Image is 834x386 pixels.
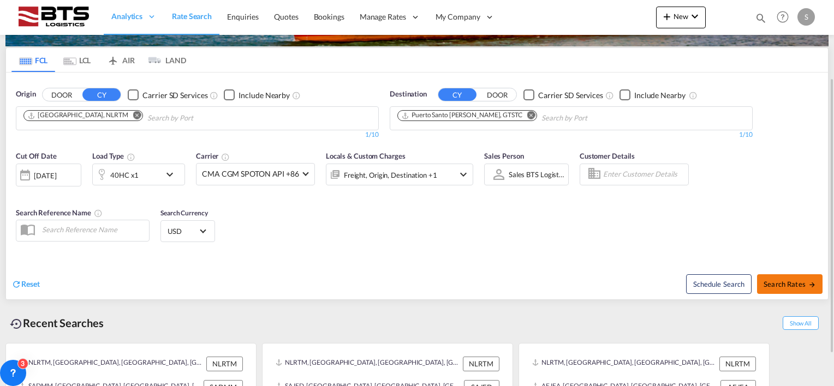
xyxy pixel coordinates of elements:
[111,11,142,22] span: Analytics
[10,317,23,330] md-icon: icon-backup-restore
[206,357,243,371] div: NLRTM
[172,11,212,21] span: Rate Search
[166,223,209,239] md-select: Select Currency: $ USDUnited States Dollar
[688,10,701,23] md-icon: icon-chevron-down
[686,274,752,294] button: Note: By default Schedule search will only considerorigin ports, destination ports and cut off da...
[773,8,797,27] div: Help
[274,12,298,21] span: Quotes
[27,111,128,120] div: Rotterdam, NLRTM
[21,279,40,288] span: Reset
[224,89,290,100] md-checkbox: Checkbox No Ink
[478,89,516,101] button: DOOR
[541,110,645,127] input: Chips input.
[227,12,259,21] span: Enquiries
[757,274,823,294] button: Search Ratesicon-arrow-right
[808,281,816,288] md-icon: icon-arrow-right
[605,91,614,100] md-icon: Unchecked: Search for CY (Container Yard) services for all selected carriers.Checked : Search for...
[55,48,99,72] md-tab-item: LCL
[163,168,182,181] md-icon: icon-chevron-down
[22,107,255,127] md-chips-wrap: Chips container. Use arrow keys to select chips.
[142,48,186,72] md-tab-item: LAND
[532,357,717,371] div: NLRTM, Rotterdam, Netherlands, Western Europe, Europe
[390,130,753,140] div: 1/10
[344,167,437,183] div: Freight Origin Destination Factory Stuffing
[16,185,24,200] md-datepicker: Select
[27,111,130,120] div: Press delete to remove this chip.
[619,89,686,100] md-checkbox: Checkbox No Ink
[34,171,56,180] div: [DATE]
[719,357,756,371] div: NLRTM
[82,88,121,101] button: CY
[239,90,290,101] div: Include Nearby
[401,111,525,120] div: Press delete to remove this chip.
[6,73,828,299] div: OriginDOOR CY Checkbox No InkUnchecked: Search for CY (Container Yard) services for all selected ...
[764,280,816,288] span: Search Rates
[773,8,792,26] span: Help
[436,11,480,22] span: My Company
[457,168,470,181] md-icon: icon-chevron-down
[783,316,819,330] span: Show All
[523,89,603,100] md-checkbox: Checkbox No Ink
[401,111,522,120] div: Puerto Santo Tomas de Castilla, GTSTC
[689,91,698,100] md-icon: Unchecked: Ignores neighbouring ports when fetching rates.Checked : Includes neighbouring ports w...
[210,91,218,100] md-icon: Unchecked: Search for CY (Container Yard) services for all selected carriers.Checked : Search for...
[360,11,406,22] span: Manage Rates
[16,164,81,186] div: [DATE]
[92,164,185,185] div: 40HC x1icon-chevron-down
[11,48,186,72] md-pagination-wrapper: Use the left and right arrow keys to navigate between tabs
[314,12,344,21] span: Bookings
[797,8,815,26] div: S
[160,209,208,217] span: Search Currency
[520,111,537,122] button: Remove
[5,311,108,335] div: Recent Searches
[484,152,524,160] span: Sales Person
[11,48,55,72] md-tab-item: FCL
[99,48,142,72] md-tab-item: AIR
[16,208,103,217] span: Search Reference Name
[37,221,149,238] input: Search Reference Name
[11,279,21,289] md-icon: icon-refresh
[202,168,299,179] span: CMA CGM SPOTON API +86
[106,54,120,62] md-icon: icon-airplane
[16,89,35,100] span: Origin
[92,152,135,160] span: Load Type
[128,89,207,100] md-checkbox: Checkbox No Ink
[660,12,701,21] span: New
[326,152,406,160] span: Locals & Custom Charges
[580,152,635,160] span: Customer Details
[43,89,81,101] button: DOOR
[463,357,499,371] div: NLRTM
[196,152,230,160] span: Carrier
[755,12,767,28] div: icon-magnify
[168,226,198,236] span: USD
[656,7,706,28] button: icon-plus 400-fgNewicon-chevron-down
[19,357,204,371] div: NLRTM, Rotterdam, Netherlands, Western Europe, Europe
[396,107,650,127] md-chips-wrap: Chips container. Use arrow keys to select chips.
[110,167,139,183] div: 40HC x1
[147,110,251,127] input: Chips input.
[16,152,57,160] span: Cut Off Date
[16,130,379,140] div: 1/10
[11,279,40,291] div: icon-refreshReset
[126,111,142,122] button: Remove
[603,166,685,183] input: Enter Customer Details
[16,5,90,29] img: cdcc71d0be7811ed9adfbf939d2aa0e8.png
[508,166,565,182] md-select: Sales Person: Sales BTS Logistics
[509,170,567,179] div: Sales BTS Logistics
[326,164,473,185] div: Freight Origin Destination Factory Stuffingicon-chevron-down
[634,90,686,101] div: Include Nearby
[292,91,301,100] md-icon: Unchecked: Ignores neighbouring ports when fetching rates.Checked : Includes neighbouring ports w...
[142,90,207,101] div: Carrier SD Services
[660,10,674,23] md-icon: icon-plus 400-fg
[94,209,103,218] md-icon: Your search will be saved by the below given name
[127,153,135,161] md-icon: icon-information-outline
[755,12,767,24] md-icon: icon-magnify
[221,153,230,161] md-icon: The selected Trucker/Carrierwill be displayed in the rate results If the rates are from another f...
[438,88,476,101] button: CY
[538,90,603,101] div: Carrier SD Services
[276,357,460,371] div: NLRTM, Rotterdam, Netherlands, Western Europe, Europe
[390,89,427,100] span: Destination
